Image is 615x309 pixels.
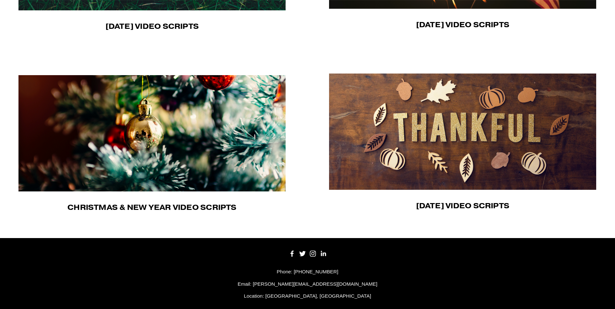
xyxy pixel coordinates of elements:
[18,75,286,191] img: Christmas &amp; New Year Christmas &amp; New Year Script #1: Tis the season for us to tell you ho...
[310,250,316,257] a: Instagram
[289,250,295,257] a: Facebook
[329,201,596,210] h4: [DATE] Video Scripts
[329,74,597,190] img: Thanksgiving Thanksgiving Script #1: As our team reflects this week on all the things we are than...
[18,292,597,300] p: Location: [GEOGRAPHIC_DATA], [GEOGRAPHIC_DATA]
[299,250,306,257] a: Twitter
[320,250,326,257] a: LinkedIn
[18,268,597,276] p: Phone: [PHONE_NUMBER]
[18,203,286,212] h4: Christmas & New Year Video Scripts
[18,22,286,30] h4: [DATE] Video Scripts
[18,280,597,288] p: Email: [PERSON_NAME][EMAIL_ADDRESS][DOMAIN_NAME]
[329,20,596,29] h4: [DATE] Video Scripts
